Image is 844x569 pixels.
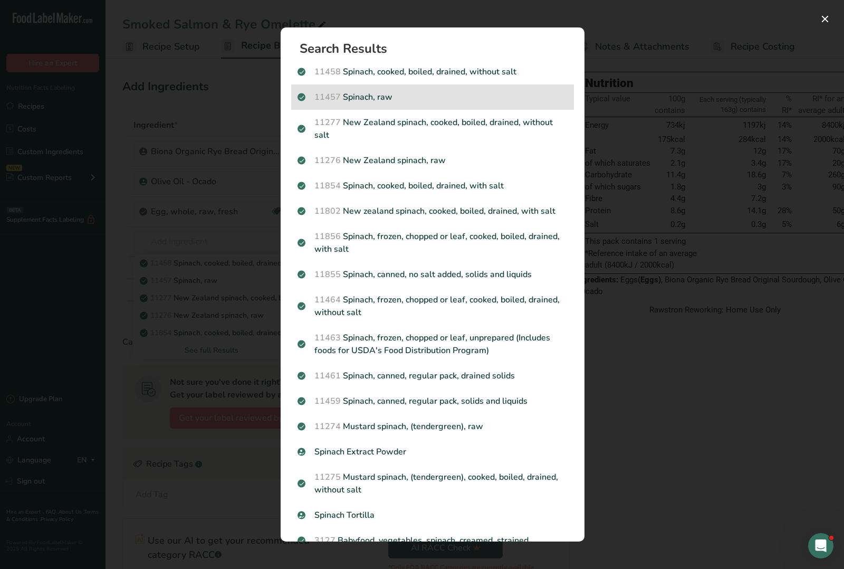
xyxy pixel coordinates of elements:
[314,294,341,306] span: 11464
[314,231,341,242] span: 11856
[808,533,833,558] iframe: Intercom live chat
[314,269,341,280] span: 11855
[298,65,568,78] p: Spinach, cooked, boiled, drained, without salt
[298,230,568,255] p: Spinach, frozen, chopped or leaf, cooked, boiled, drained, with salt
[298,179,568,192] p: Spinach, cooked, boiled, drained, with salt
[298,509,568,521] p: Spinach Tortilla
[298,293,568,319] p: Spinach, frozen, chopped or leaf, cooked, boiled, drained, without salt
[298,268,568,281] p: Spinach, canned, no salt added, solids and liquids
[314,91,341,103] span: 11457
[314,155,341,166] span: 11276
[314,370,341,382] span: 11461
[314,205,341,217] span: 11802
[298,91,568,103] p: Spinach, raw
[298,420,568,433] p: Mustard spinach, (tendergreen), raw
[298,369,568,382] p: Spinach, canned, regular pack, drained solids
[314,395,341,407] span: 11459
[298,154,568,167] p: New Zealand spinach, raw
[298,471,568,496] p: Mustard spinach, (tendergreen), cooked, boiled, drained, without salt
[314,421,341,432] span: 11274
[314,180,341,192] span: 11854
[314,66,341,78] span: 11458
[298,395,568,407] p: Spinach, canned, regular pack, solids and liquids
[314,332,341,344] span: 11463
[300,42,574,55] h1: Search Results
[314,471,341,483] span: 11275
[298,116,568,141] p: New Zealand spinach, cooked, boiled, drained, without salt
[298,331,568,357] p: Spinach, frozen, chopped or leaf, unprepared (Includes foods for USDA's Food Distribution Program)
[298,205,568,217] p: New zealand spinach, cooked, boiled, drained, with salt
[314,117,341,128] span: 11277
[298,445,568,458] p: Spinach Extract Powder
[314,535,335,546] span: 3127
[298,534,568,547] p: Babyfood, vegetables, spinach, creamed, strained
